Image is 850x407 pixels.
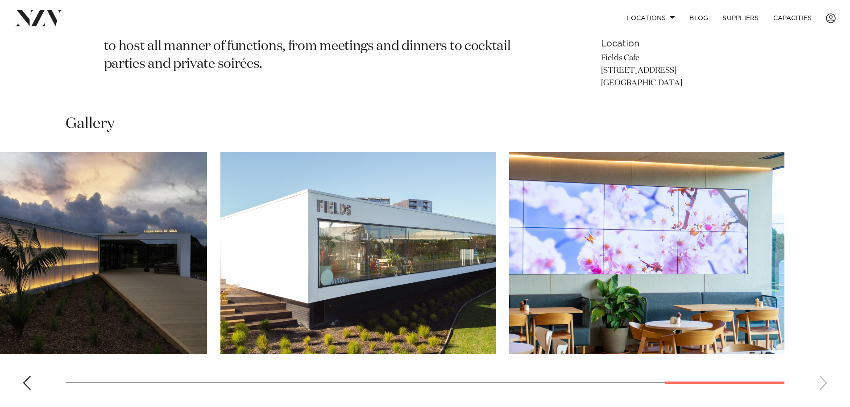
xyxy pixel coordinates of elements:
[66,114,115,134] h2: Gallery
[601,37,746,50] h6: Location
[509,152,784,354] swiper-slide: 15 / 15
[601,52,746,90] p: Fields Cafe [STREET_ADDRESS] [GEOGRAPHIC_DATA]
[715,8,766,28] a: SUPPLIERS
[766,8,819,28] a: Capacities
[14,10,63,26] img: nzv-logo.png
[682,8,715,28] a: BLOG
[620,8,682,28] a: Locations
[220,152,496,354] swiper-slide: 14 / 15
